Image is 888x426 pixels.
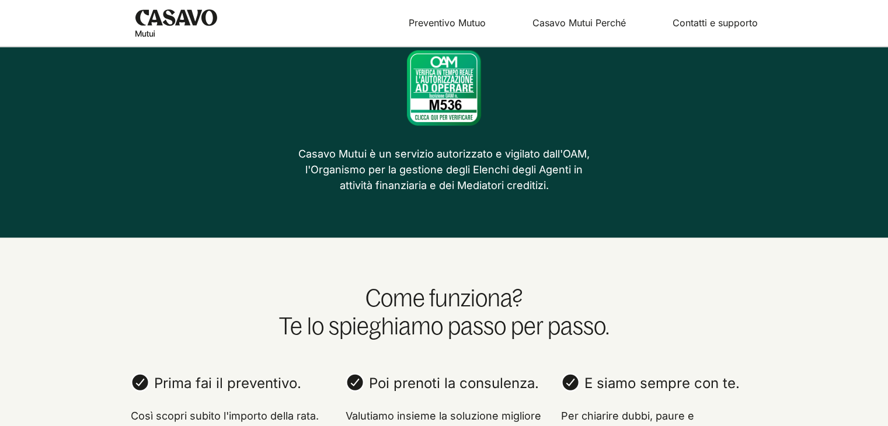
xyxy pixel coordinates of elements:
a: Preventivo Mutuo [409,17,486,29]
div: Poi prenoti la consulenza. [346,373,542,394]
a: Homepage [131,5,222,41]
div: E siamo sempre con te. [561,373,758,394]
div: Prima fai il preventivo. [131,373,328,394]
nav: menu principale [222,18,758,28]
h2: Come funziona? Te lo spieghiamo passo per passo. [121,284,767,340]
p: Casavo Mutui è un servizio autorizzato e vigilato dall'OAM, l'Organismo per la gestione degli Ele... [298,146,590,193]
a: Casavo Mutui Perché [532,17,626,29]
a: Contatti e supporto [673,17,758,29]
